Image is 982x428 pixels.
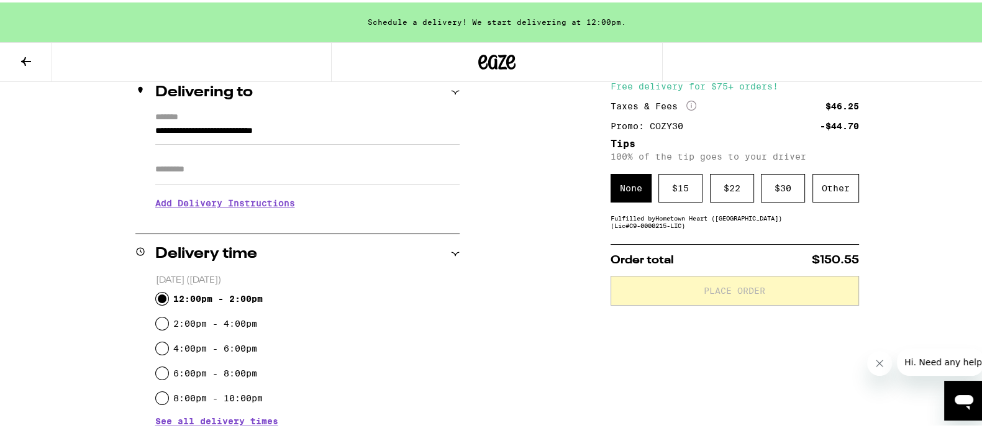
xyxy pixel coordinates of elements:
div: Taxes & Fees [611,98,696,109]
h2: Delivering to [155,83,253,98]
div: $ 30 [761,171,805,200]
div: -$44.70 [820,119,859,128]
iframe: Close message [867,348,892,373]
button: See all delivery times [155,414,278,423]
label: 12:00pm - 2:00pm [173,291,263,301]
div: $46.25 [825,99,859,108]
span: Place Order [704,284,765,293]
span: $150.55 [812,252,859,263]
div: Fulfilled by Hometown Heart ([GEOGRAPHIC_DATA]) (Lic# C9-0000215-LIC ) [611,212,859,227]
div: Free delivery for $75+ orders! [611,80,859,88]
h2: Delivery time [155,244,257,259]
div: $ 22 [710,171,754,200]
span: Order total [611,252,674,263]
label: 6:00pm - 8:00pm [173,366,257,376]
label: 2:00pm - 4:00pm [173,316,257,326]
div: Other [812,171,859,200]
button: Place Order [611,273,859,303]
h5: Tips [611,137,859,147]
div: Promo: COZY30 [611,119,692,128]
label: 4:00pm - 6:00pm [173,341,257,351]
p: We'll contact you at [PHONE_NUMBER] when we arrive [155,215,460,225]
h3: Add Delivery Instructions [155,186,460,215]
div: None [611,171,652,200]
div: $ 15 [658,171,702,200]
span: Hi. Need any help? [7,9,89,19]
p: [DATE] ([DATE]) [156,272,460,284]
label: 8:00pm - 10:00pm [173,391,263,401]
p: 100% of the tip goes to your driver [611,149,859,159]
